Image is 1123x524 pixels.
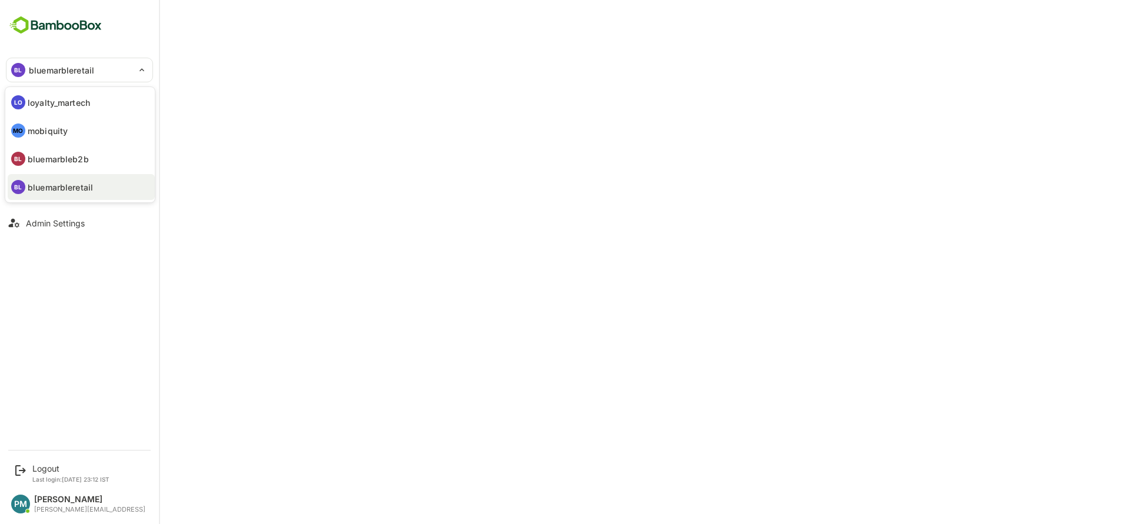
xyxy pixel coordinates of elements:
p: bluemarbleb2b [28,153,89,165]
p: bluemarbleretail [28,181,93,193]
p: mobiquity [28,125,68,137]
div: LO [11,95,25,109]
p: loyalty_martech [28,96,90,109]
div: BL [11,152,25,166]
div: MO [11,124,25,138]
div: BL [11,180,25,194]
